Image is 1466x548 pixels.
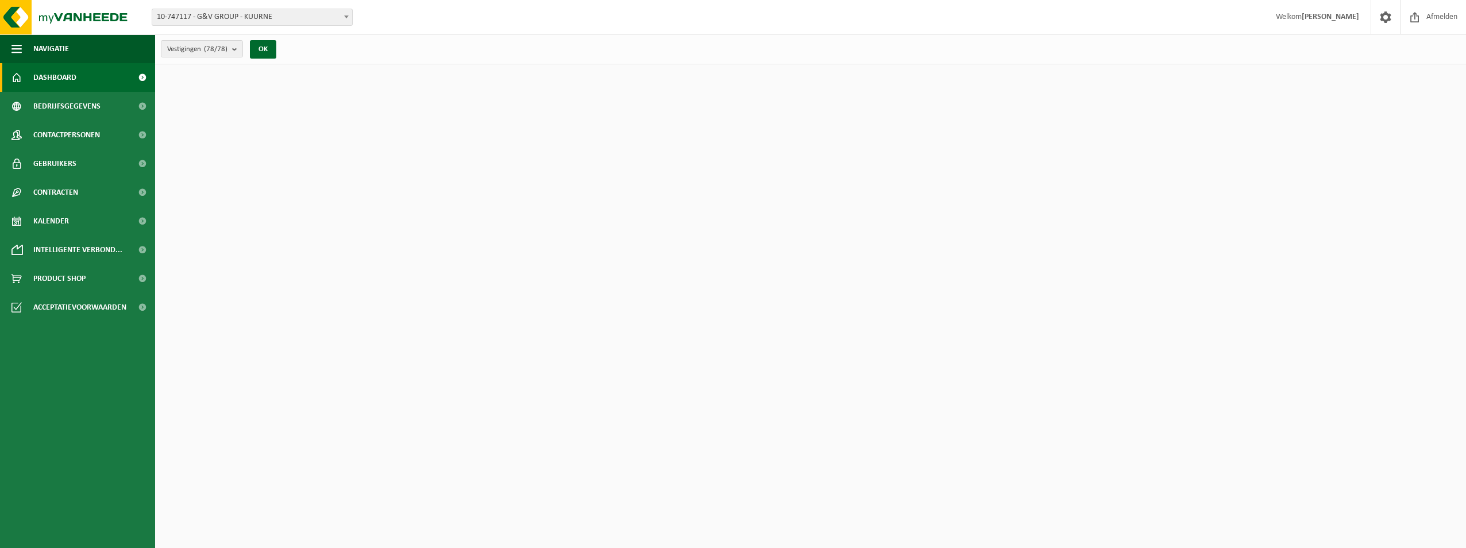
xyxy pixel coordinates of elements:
count: (78/78) [204,45,227,53]
span: Kalender [33,207,69,236]
span: Vestigingen [167,41,227,58]
span: Bedrijfsgegevens [33,92,101,121]
button: Vestigingen(78/78) [161,40,243,57]
span: Dashboard [33,63,76,92]
span: Contracten [33,178,78,207]
span: Product Shop [33,264,86,293]
span: Gebruikers [33,149,76,178]
button: OK [250,40,276,59]
span: Intelligente verbond... [33,236,122,264]
span: 10-747117 - G&V GROUP - KUURNE [152,9,353,26]
span: Contactpersonen [33,121,100,149]
span: Navigatie [33,34,69,63]
span: 10-747117 - G&V GROUP - KUURNE [152,9,352,25]
span: Acceptatievoorwaarden [33,293,126,322]
strong: [PERSON_NAME] [1302,13,1359,21]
